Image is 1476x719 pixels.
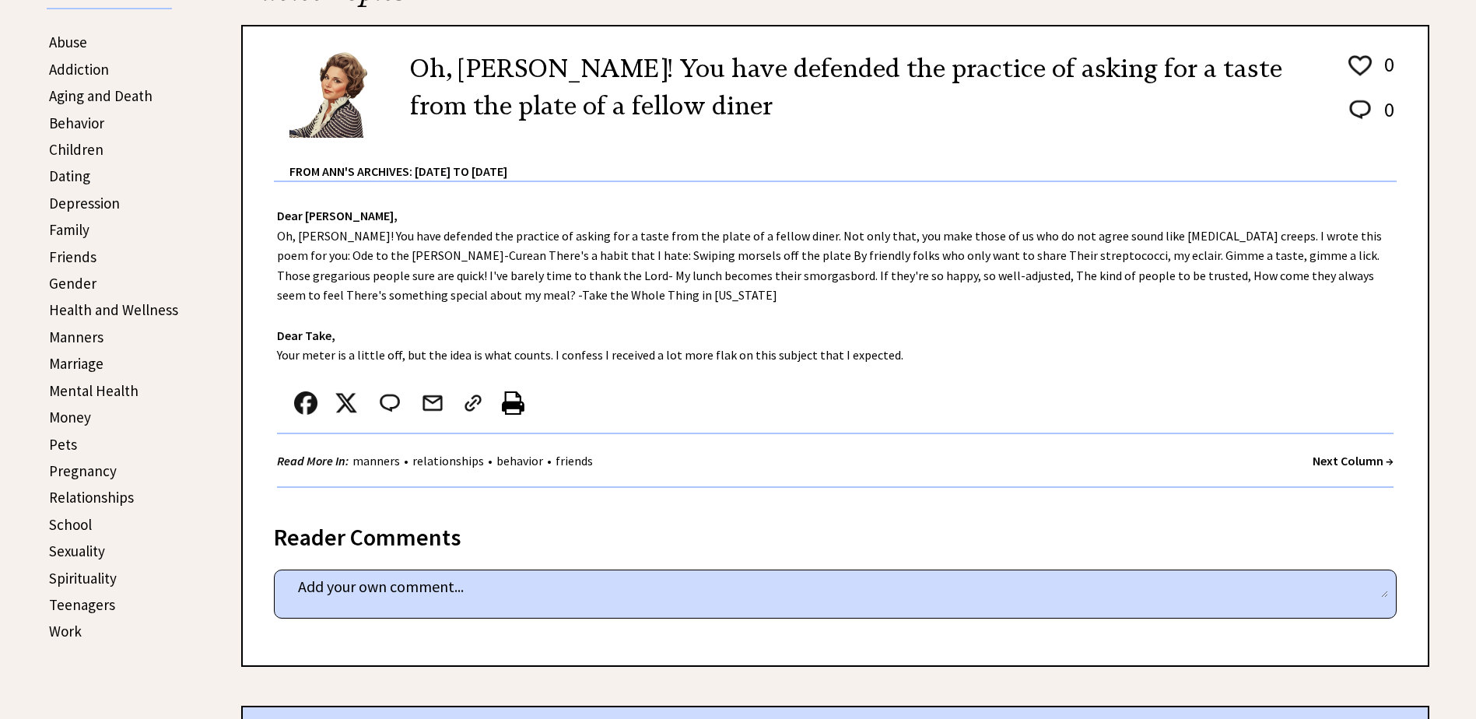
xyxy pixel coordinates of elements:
img: x_small.png [335,391,358,415]
a: School [49,515,92,534]
a: Money [49,408,91,426]
a: Children [49,140,103,159]
a: Pregnancy [49,461,117,480]
a: Relationships [49,488,134,507]
a: relationships [408,453,488,468]
a: Family [49,220,89,239]
a: Marriage [49,354,103,373]
img: Ann6%20v2%20small.png [289,50,387,138]
a: behavior [493,453,547,468]
img: printer%20icon.png [502,391,524,415]
a: Teenagers [49,595,115,614]
a: manners [349,453,404,468]
div: From Ann's Archives: [DATE] to [DATE] [289,139,1397,181]
a: Spirituality [49,569,117,587]
a: Sexuality [49,542,105,560]
img: facebook.png [294,391,317,415]
a: Health and Wellness [49,300,178,319]
div: Reader Comments [274,521,1397,545]
td: 0 [1376,96,1395,138]
a: Work [49,622,82,640]
a: Gender [49,274,96,293]
a: Pets [49,435,77,454]
a: friends [552,453,597,468]
a: Depression [49,194,120,212]
img: mail.png [421,391,444,415]
img: message_round%202.png [377,391,403,415]
strong: Dear Take, [277,328,335,343]
a: Aging and Death [49,86,153,105]
strong: Read More In: [277,453,349,468]
a: Friends [49,247,96,266]
div: • • • [277,451,597,471]
a: Behavior [49,114,104,132]
div: Oh, [PERSON_NAME]! You have defended the practice of asking for a taste from the plate of a fello... [243,182,1428,503]
a: Manners [49,328,103,346]
a: Mental Health [49,381,138,400]
strong: Dear [PERSON_NAME], [277,208,398,223]
img: message_round%202.png [1346,97,1374,122]
img: link_02.png [461,391,485,415]
a: Dating [49,167,90,185]
img: heart_outline%201.png [1346,52,1374,79]
a: Next Column → [1313,453,1394,468]
a: Addiction [49,60,109,79]
td: 0 [1376,51,1395,95]
a: Abuse [49,33,87,51]
h2: Oh, [PERSON_NAME]! You have defended the practice of asking for a taste from the plate of a fello... [410,50,1323,125]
